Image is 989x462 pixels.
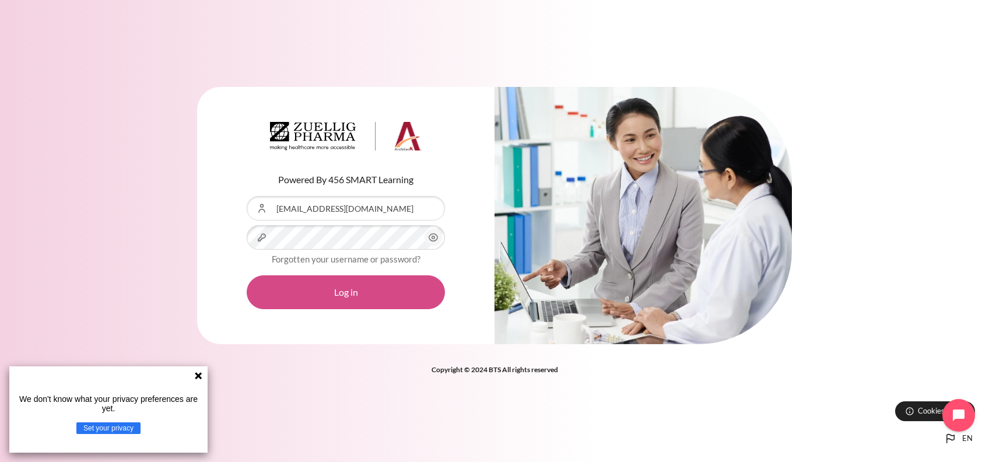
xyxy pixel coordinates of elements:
img: Architeck [270,122,422,151]
span: Cookies notice [918,405,966,416]
a: Forgotten your username or password? [272,254,420,264]
strong: Copyright © 2024 BTS All rights reserved [432,365,558,374]
p: Powered By 456 SMART Learning [247,173,445,187]
a: Architeck [270,122,422,156]
button: Set your privacy [76,422,141,434]
input: Username or Email Address [247,196,445,220]
button: Languages [939,427,977,450]
p: We don't know what your privacy preferences are yet. [14,394,203,413]
span: en [962,433,973,444]
button: Cookies notice [895,401,975,421]
button: Log in [247,275,445,309]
